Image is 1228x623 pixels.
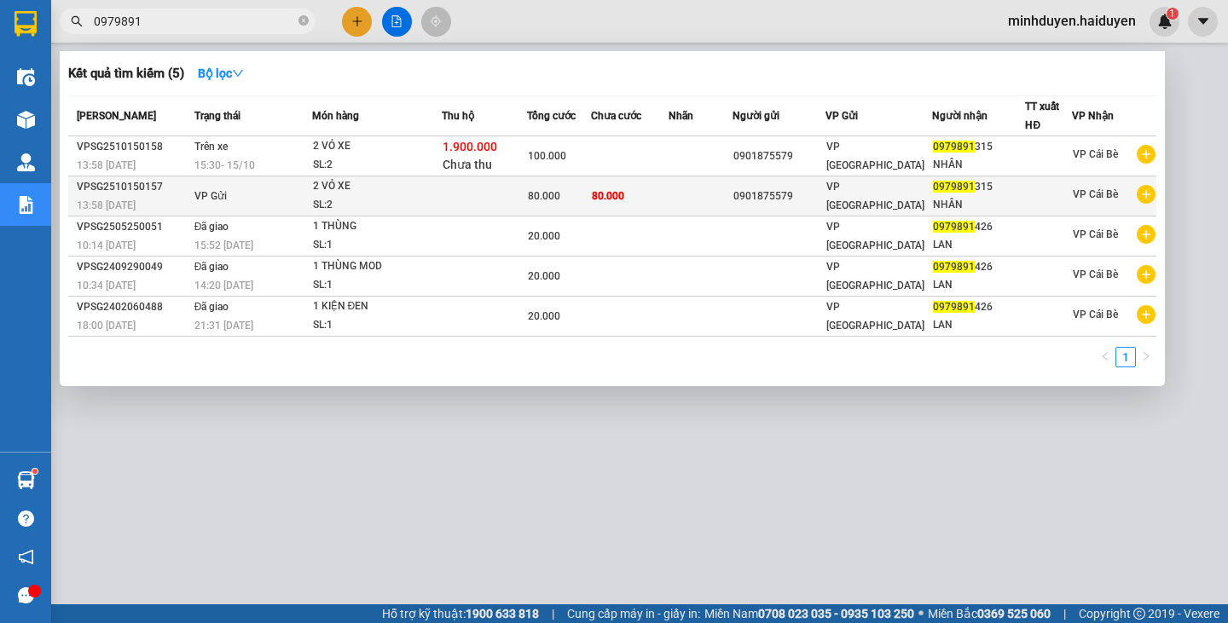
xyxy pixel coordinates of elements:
[527,110,576,122] span: Tổng cước
[312,110,359,122] span: Món hàng
[932,110,988,122] span: Người nhận
[825,110,858,122] span: VP Gửi
[313,297,441,316] div: 1 KIỆN ĐEN
[1073,268,1118,280] span: VP Cái Bè
[733,147,825,165] div: 0901875579
[194,320,253,332] span: 21:31 [DATE]
[591,110,641,122] span: Chưa cước
[528,230,560,242] span: 20.000
[194,190,227,202] span: VP Gửi
[1025,101,1059,131] span: TT xuất HĐ
[1115,347,1136,367] li: 1
[826,221,924,251] span: VP [GEOGRAPHIC_DATA]
[826,261,924,291] span: VP [GEOGRAPHIC_DATA]
[442,110,474,122] span: Thu hộ
[733,110,779,122] span: Người gửi
[1072,110,1114,122] span: VP Nhận
[77,110,156,122] span: [PERSON_NAME]
[77,239,136,251] span: 10:14 [DATE]
[933,218,1024,236] div: 426
[1141,351,1151,361] span: right
[1136,347,1156,367] li: Next Page
[933,138,1024,156] div: 315
[933,301,975,313] span: 0979891
[313,276,441,295] div: SL: 1
[18,587,34,603] span: message
[298,14,309,30] span: close-circle
[198,66,244,80] strong: Bộ lọc
[592,190,624,202] span: 80.000
[826,301,924,332] span: VP [GEOGRAPHIC_DATA]
[184,60,258,87] button: Bộ lọcdown
[443,140,497,153] span: 1.900.000
[313,257,441,276] div: 1 THÙNG MOD
[313,316,441,335] div: SL: 1
[194,159,255,171] span: 15:30 - 15/10
[232,67,244,79] span: down
[528,310,560,322] span: 20.000
[77,218,189,236] div: VPSG2505250051
[313,217,441,236] div: 1 THÙNG
[17,153,35,171] img: warehouse-icon
[194,280,253,291] span: 14:20 [DATE]
[14,11,37,37] img: logo-vxr
[933,221,975,233] span: 0979891
[1137,305,1156,324] span: plus-circle
[77,280,136,291] span: 10:34 [DATE]
[94,12,295,31] input: Tìm tên, số ĐT hoặc mã đơn
[1073,188,1118,200] span: VP Cái Bè
[17,111,35,129] img: warehouse-icon
[313,156,441,175] div: SL: 2
[17,196,35,214] img: solution-icon
[933,258,1024,276] div: 426
[1073,228,1118,240] span: VP Cái Bè
[826,141,924,171] span: VP [GEOGRAPHIC_DATA]
[933,141,975,153] span: 0979891
[933,156,1024,174] div: NHÂN
[68,65,184,83] h3: Kết quả tìm kiếm ( 5 )
[313,236,441,255] div: SL: 1
[77,138,189,156] div: VPSG2510150158
[528,190,560,202] span: 80.000
[1137,145,1156,164] span: plus-circle
[298,15,309,26] span: close-circle
[443,158,492,171] span: Chưa thu
[77,199,136,211] span: 13:58 [DATE]
[194,141,228,153] span: Trên xe
[77,178,189,196] div: VPSG2510150157
[1095,347,1115,367] button: left
[71,15,83,27] span: search
[77,159,136,171] span: 13:58 [DATE]
[933,316,1024,334] div: LAN
[1100,351,1110,361] span: left
[194,239,253,251] span: 15:52 [DATE]
[194,221,229,233] span: Đã giao
[18,511,34,527] span: question-circle
[313,177,441,196] div: 2 VỎ XE
[933,298,1024,316] div: 426
[1137,265,1156,284] span: plus-circle
[194,110,240,122] span: Trạng thái
[194,261,229,273] span: Đã giao
[933,236,1024,254] div: LAN
[18,549,34,565] span: notification
[1137,185,1156,204] span: plus-circle
[733,187,825,205] div: 0901875579
[1136,347,1156,367] button: right
[77,298,189,316] div: VPSG2402060488
[1137,225,1156,244] span: plus-circle
[1095,347,1115,367] li: Previous Page
[313,137,441,156] div: 2 VỎ XE
[1073,309,1118,320] span: VP Cái Bè
[933,261,975,273] span: 0979891
[77,320,136,332] span: 18:00 [DATE]
[933,276,1024,294] div: LAN
[528,150,566,162] span: 100.000
[669,110,693,122] span: Nhãn
[194,301,229,313] span: Đã giao
[933,196,1024,214] div: NHÂN
[32,469,38,474] sup: 1
[17,68,35,86] img: warehouse-icon
[528,270,560,282] span: 20.000
[313,196,441,215] div: SL: 2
